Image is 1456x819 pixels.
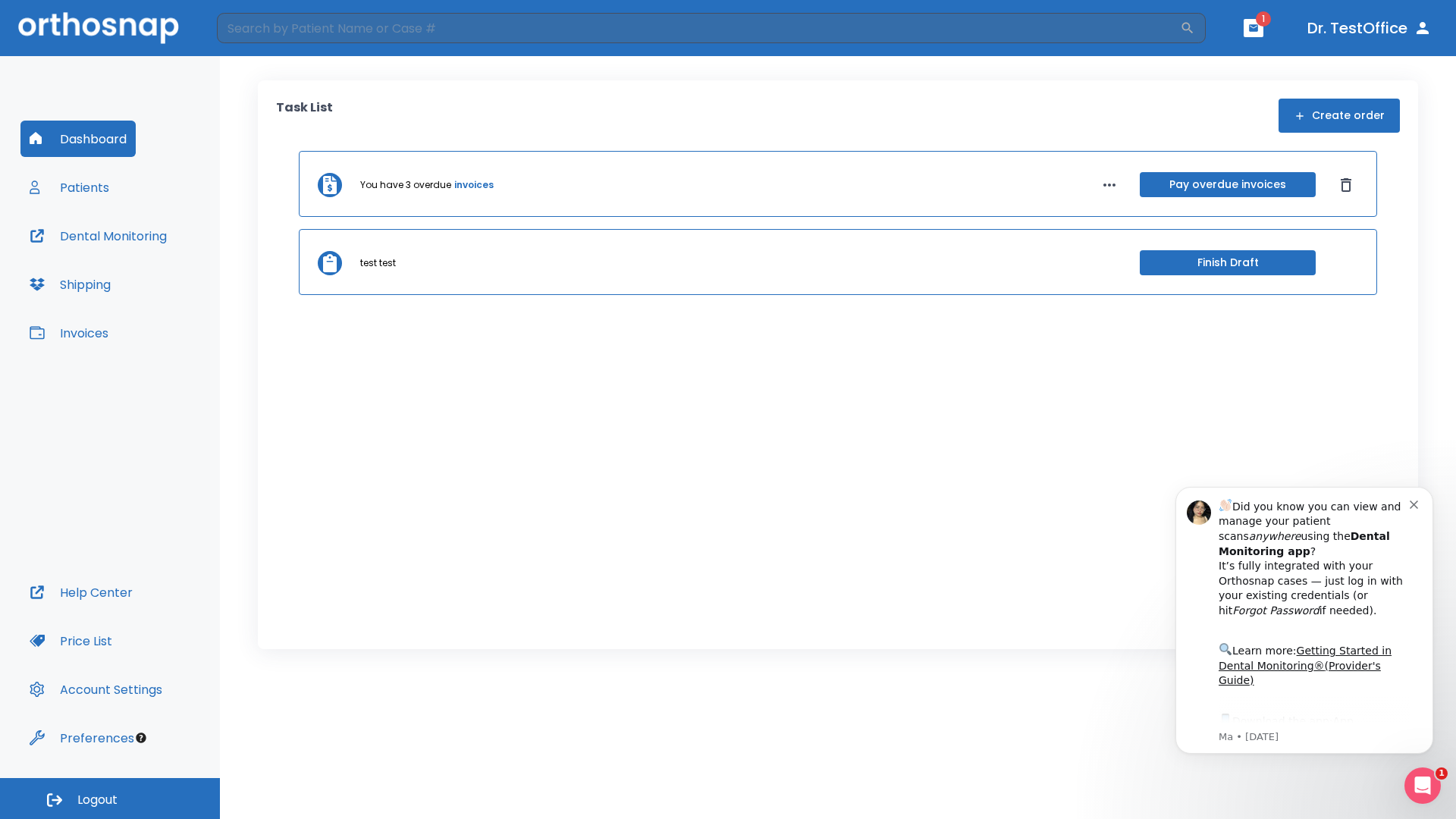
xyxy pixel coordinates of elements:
[20,720,143,756] button: Preferences
[1153,468,1456,811] iframe: Intercom notifications message
[1334,173,1358,197] button: Dismiss
[360,256,396,270] p: test test
[20,218,176,254] button: Dental Monitoring
[1436,767,1448,780] span: 1
[18,12,179,43] img: Orthosnap
[77,792,118,808] span: Logout
[1279,99,1400,133] button: Create order
[1140,250,1316,275] button: Finish Draft
[217,13,1180,43] input: Search by Patient Name or Case #
[360,178,451,192] p: You have 3 overdue
[1404,767,1441,804] iframe: Intercom live chat
[134,731,148,745] div: Tooltip anchor
[276,99,333,133] p: Task List
[20,623,121,659] button: Price List
[20,574,142,610] button: Help Center
[454,178,494,192] a: invoices
[20,315,118,351] button: Invoices
[1140,172,1316,197] button: Pay overdue invoices
[20,121,136,157] button: Dashboard
[20,671,171,708] button: Account Settings
[20,169,118,206] button: Patients
[20,266,120,303] button: Shipping
[1301,14,1438,42] button: Dr. TestOffice
[1256,11,1271,27] span: 1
